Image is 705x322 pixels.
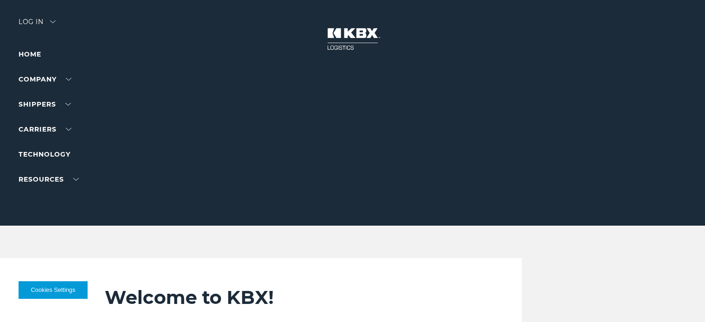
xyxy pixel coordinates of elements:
a: SHIPPERS [19,100,71,108]
a: Company [19,75,71,83]
h2: Welcome to KBX! [105,286,485,309]
a: RESOURCES [19,175,79,183]
div: Log in [19,19,56,32]
img: kbx logo [318,19,387,59]
a: Technology [19,150,70,158]
img: arrow [50,20,56,23]
a: Home [19,50,41,58]
a: Carriers [19,125,71,133]
button: Cookies Settings [19,281,88,299]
